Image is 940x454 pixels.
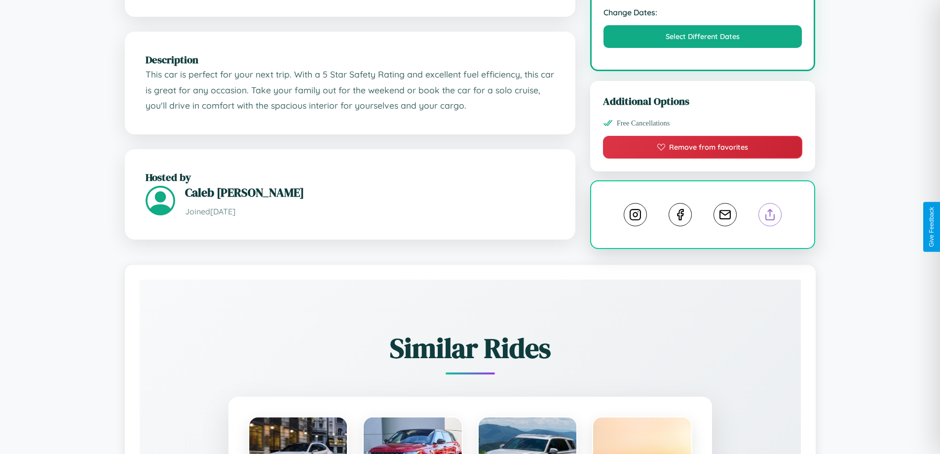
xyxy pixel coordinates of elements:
h2: Hosted by [146,170,555,184]
button: Select Different Dates [603,25,802,48]
p: This car is perfect for your next trip. With a 5 Star Safety Rating and excellent fuel efficiency... [146,67,555,114]
h3: Additional Options [603,94,803,108]
h3: Caleb [PERSON_NAME] [185,184,555,201]
h2: Similar Rides [174,329,766,367]
h2: Description [146,52,555,67]
button: Remove from favorites [603,136,803,159]
p: Joined [DATE] [185,205,555,219]
div: Give Feedback [928,207,935,247]
strong: Change Dates: [603,7,802,17]
span: Free Cancellations [617,119,670,127]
